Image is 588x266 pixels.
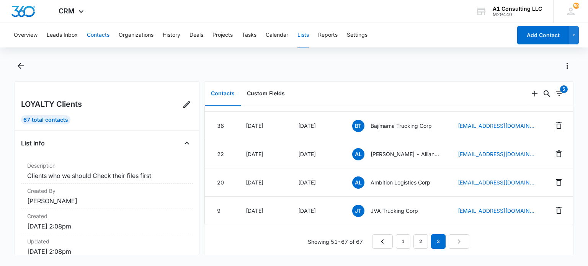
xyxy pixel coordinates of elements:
nav: Pagination [372,234,469,249]
button: Remove [553,119,565,132]
button: Overview [14,23,38,47]
div: 36 [217,122,227,130]
a: [EMAIL_ADDRESS][DOMAIN_NAME] [458,207,534,215]
div: Created[DATE] 2:08pm [21,209,193,234]
button: Reports [318,23,338,47]
a: [EMAIL_ADDRESS][DOMAIN_NAME] [458,150,534,158]
dd: [DATE] 2:08pm [27,247,186,256]
p: JVA Trucking Corp [371,207,418,215]
button: Contacts [87,23,109,47]
a: Previous Page [372,234,393,249]
span: CRM [59,7,75,15]
div: account id [493,12,542,17]
a: [EMAIL_ADDRESS][DOMAIN_NAME] [458,178,534,186]
button: Filters [553,88,565,100]
button: Actions [561,60,573,72]
dt: Created By [27,187,186,195]
button: Back [15,60,26,72]
h4: List Info [21,139,45,148]
a: [EMAIL_ADDRESS][DOMAIN_NAME] [458,122,534,130]
span: AL [352,148,364,160]
div: [DATE] [298,178,334,186]
p: Bajimama Trucking Corp [371,122,432,130]
em: 3 [431,234,446,249]
button: Calendar [266,23,288,47]
span: BT [352,120,364,132]
button: Remove [553,204,565,217]
button: Close [181,137,193,149]
dd: [PERSON_NAME] [27,196,186,206]
a: Page 2 [413,234,428,249]
p: [PERSON_NAME] - Alliance Carriers LLC [371,150,439,158]
div: 22 [217,150,227,158]
button: History [163,23,180,47]
button: Tasks [242,23,256,47]
button: Settings [347,23,367,47]
button: Search... [541,88,553,100]
div: [DATE] [246,178,280,186]
span: 50 [573,3,579,9]
button: Remove [553,148,565,160]
h2: LOYALTY Clients [21,98,82,110]
dt: Updated [27,237,186,245]
div: [DATE] [246,207,280,215]
button: Projects [212,23,233,47]
div: 67 Total Contacts [21,115,70,124]
div: notifications count [573,3,579,9]
button: Lists [297,23,309,47]
div: 20 [217,178,227,186]
dt: Description [27,162,186,170]
div: Created By[PERSON_NAME] [21,184,193,209]
span: AL [352,176,364,189]
button: Leads Inbox [47,23,78,47]
div: Updated[DATE] 2:08pm [21,234,193,259]
div: [DATE] [298,150,334,158]
button: Organizations [119,23,154,47]
div: 9 [217,207,227,215]
div: [DATE] [298,207,334,215]
button: Add Contact [517,26,569,44]
div: DescriptionClients who we should Check their files first [21,158,193,184]
dd: Clients who we should Check their files first [27,171,186,180]
dd: [DATE] 2:08pm [27,222,186,231]
button: Deals [189,23,203,47]
button: Add [529,88,541,100]
button: Contacts [205,82,241,106]
div: [DATE] [246,122,280,130]
a: Page 1 [396,234,410,249]
button: Remove [553,176,565,188]
p: Showing 51-67 of 67 [308,238,363,246]
button: Custom Fields [241,82,291,106]
dt: Created [27,212,186,220]
p: Ambition Logistics Corp [371,178,430,186]
div: account name [493,6,542,12]
span: JT [352,205,364,217]
div: 5 items [560,85,568,93]
div: [DATE] [246,150,280,158]
div: [DATE] [298,122,334,130]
